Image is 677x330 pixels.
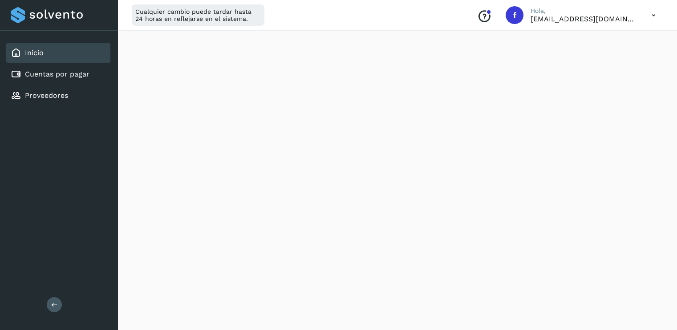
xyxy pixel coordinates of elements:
[132,4,264,26] div: Cualquier cambio puede tardar hasta 24 horas en reflejarse en el sistema.
[6,64,110,84] div: Cuentas por pagar
[6,86,110,105] div: Proveedores
[531,7,637,15] p: Hola,
[25,70,89,78] a: Cuentas por pagar
[25,91,68,100] a: Proveedores
[25,48,44,57] a: Inicio
[6,43,110,63] div: Inicio
[531,15,637,23] p: facturacion@cubbo.com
